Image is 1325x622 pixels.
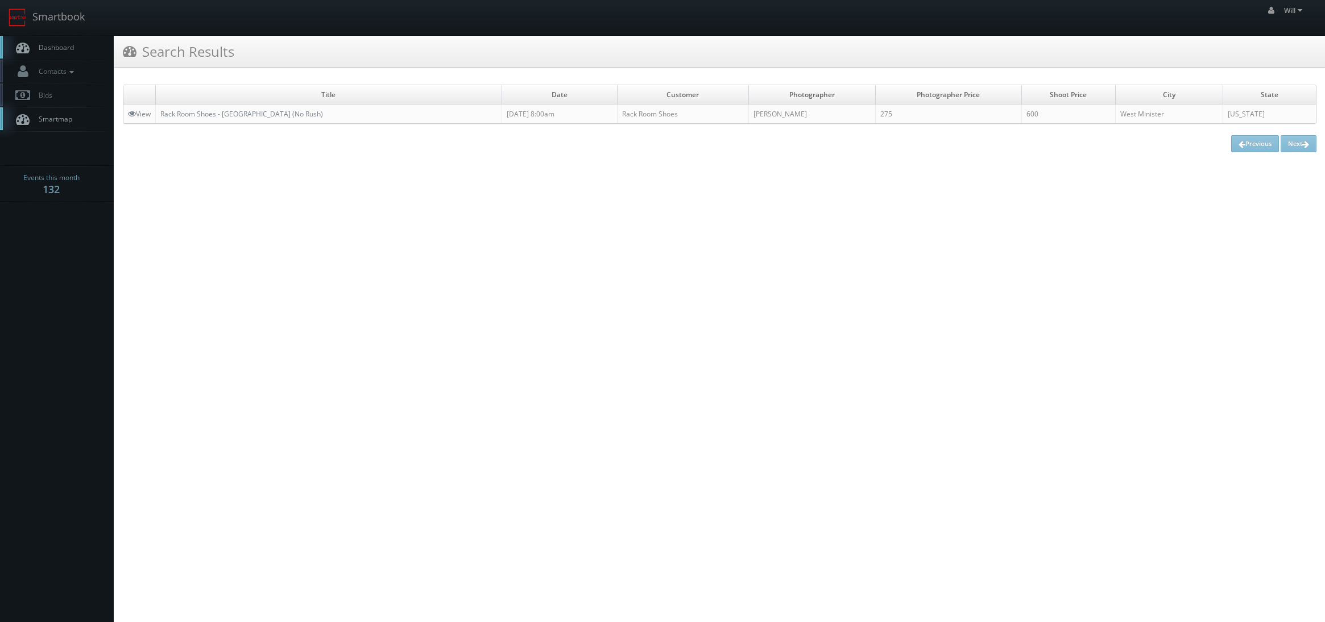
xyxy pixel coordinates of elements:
a: View [128,109,151,119]
td: City [1115,85,1223,105]
span: Smartmap [33,114,72,124]
td: Photographer Price [875,85,1021,105]
span: Dashboard [33,43,74,52]
span: Contacts [33,66,77,76]
span: Will [1284,6,1306,15]
td: [DATE] 8:00am [502,105,617,124]
td: Shoot Price [1022,85,1116,105]
h3: Search Results [123,41,234,61]
td: State [1223,85,1316,105]
td: [PERSON_NAME] [748,105,875,124]
span: Bids [33,90,52,100]
td: Title [156,85,502,105]
td: [US_STATE] [1223,105,1316,124]
a: Rack Room Shoes - [GEOGRAPHIC_DATA] (No Rush) [160,109,323,119]
td: West Minister [1115,105,1223,124]
strong: 132 [43,182,60,196]
td: 600 [1022,105,1116,124]
span: Events this month [23,172,80,183]
img: smartbook-logo.png [9,9,27,27]
td: 275 [875,105,1021,124]
td: Rack Room Shoes [617,105,748,124]
td: Photographer [748,85,875,105]
td: Customer [617,85,748,105]
td: Date [502,85,617,105]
